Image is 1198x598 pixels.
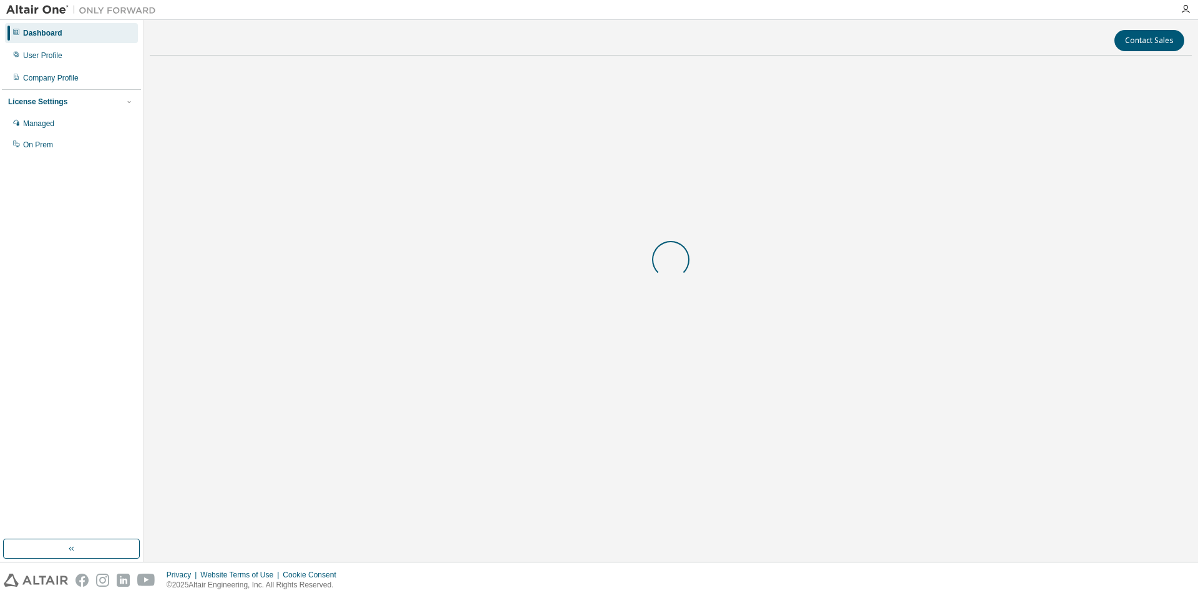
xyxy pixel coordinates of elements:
img: youtube.svg [137,574,155,587]
img: altair_logo.svg [4,574,68,587]
div: Managed [23,119,54,129]
img: Altair One [6,4,162,16]
div: Privacy [167,570,200,580]
div: Website Terms of Use [200,570,283,580]
div: User Profile [23,51,62,61]
img: instagram.svg [96,574,109,587]
div: Dashboard [23,28,62,38]
div: Cookie Consent [283,570,343,580]
div: On Prem [23,140,53,150]
div: License Settings [8,97,67,107]
div: Company Profile [23,73,79,83]
p: © 2025 Altair Engineering, Inc. All Rights Reserved. [167,580,344,591]
img: facebook.svg [75,574,89,587]
img: linkedin.svg [117,574,130,587]
button: Contact Sales [1114,30,1184,51]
